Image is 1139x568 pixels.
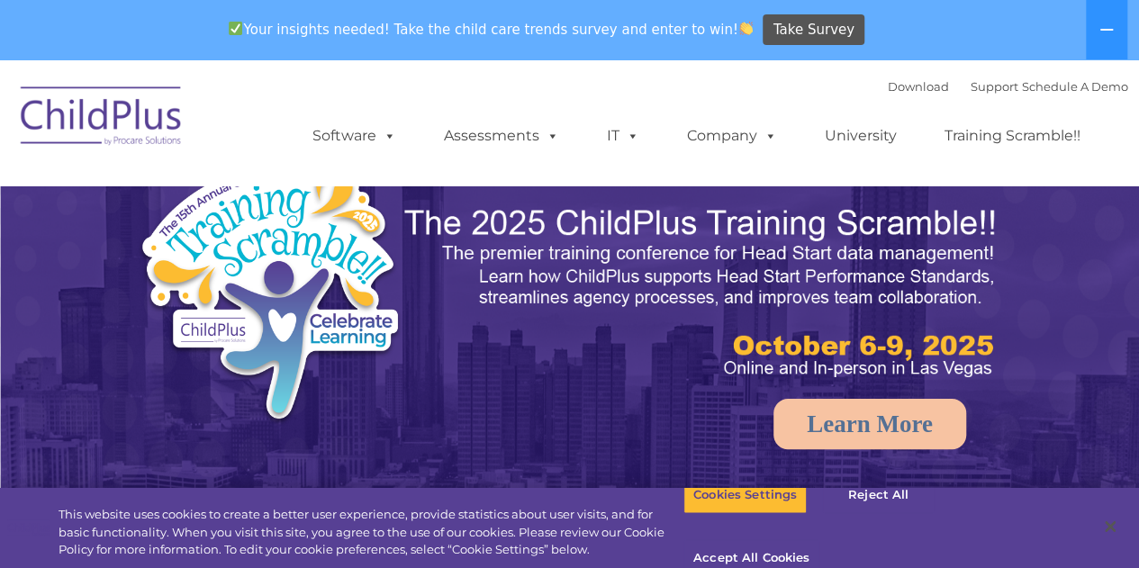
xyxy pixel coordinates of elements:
[59,506,683,559] div: This website uses cookies to create a better user experience, provide statistics about user visit...
[1090,507,1130,546] button: Close
[773,14,854,46] span: Take Survey
[763,14,864,46] a: Take Survey
[250,193,327,206] span: Phone number
[888,79,949,94] a: Download
[927,118,1098,154] a: Training Scramble!!
[888,79,1128,94] font: |
[971,79,1018,94] a: Support
[294,118,414,154] a: Software
[221,12,761,47] span: Your insights needed! Take the child care trends survey and enter to win!
[683,476,807,514] button: Cookies Settings
[822,476,935,514] button: Reject All
[250,119,305,132] span: Last name
[739,22,753,35] img: 👏
[426,118,577,154] a: Assessments
[12,74,192,164] img: ChildPlus by Procare Solutions
[807,118,915,154] a: University
[669,118,795,154] a: Company
[773,399,966,449] a: Learn More
[1022,79,1128,94] a: Schedule A Demo
[229,22,242,35] img: ✅
[589,118,657,154] a: IT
